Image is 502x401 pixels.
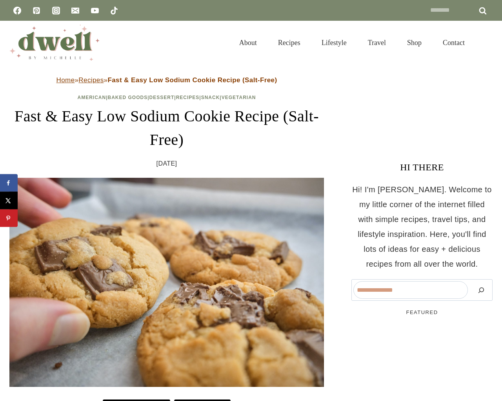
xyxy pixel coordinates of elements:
[201,95,220,100] a: Snack
[149,95,175,100] a: Dessert
[56,76,277,84] span: » »
[267,29,311,56] a: Recipes
[472,281,491,299] button: Search
[311,29,357,56] a: Lifestyle
[67,3,83,18] a: Email
[479,36,493,49] button: View Search Form
[78,95,106,100] a: American
[432,29,475,56] a: Contact
[397,29,432,56] a: Shop
[351,182,493,271] p: Hi! I'm [PERSON_NAME]. Welcome to my little corner of the internet filled with simple recipes, tr...
[176,95,200,100] a: Recipes
[87,3,103,18] a: YouTube
[9,25,100,61] img: DWELL by michelle
[107,76,277,84] strong: Fast & Easy Low Sodium Cookie Recipe (Salt-Free)
[108,95,148,100] a: Baked Goods
[229,29,267,56] a: About
[48,3,64,18] a: Instagram
[229,29,475,56] nav: Primary Navigation
[9,105,324,152] h1: Fast & Easy Low Sodium Cookie Recipe (Salt-Free)
[29,3,44,18] a: Pinterest
[78,95,256,100] span: | | | | |
[222,95,256,100] a: Vegetarian
[78,76,104,84] a: Recipes
[351,160,493,174] h3: HI THERE
[56,76,75,84] a: Home
[106,3,122,18] a: TikTok
[357,29,397,56] a: Travel
[9,3,25,18] a: Facebook
[351,309,493,316] h5: FEATURED
[9,178,324,387] img: hand taking a low sodium cookie from tray
[156,158,177,170] time: [DATE]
